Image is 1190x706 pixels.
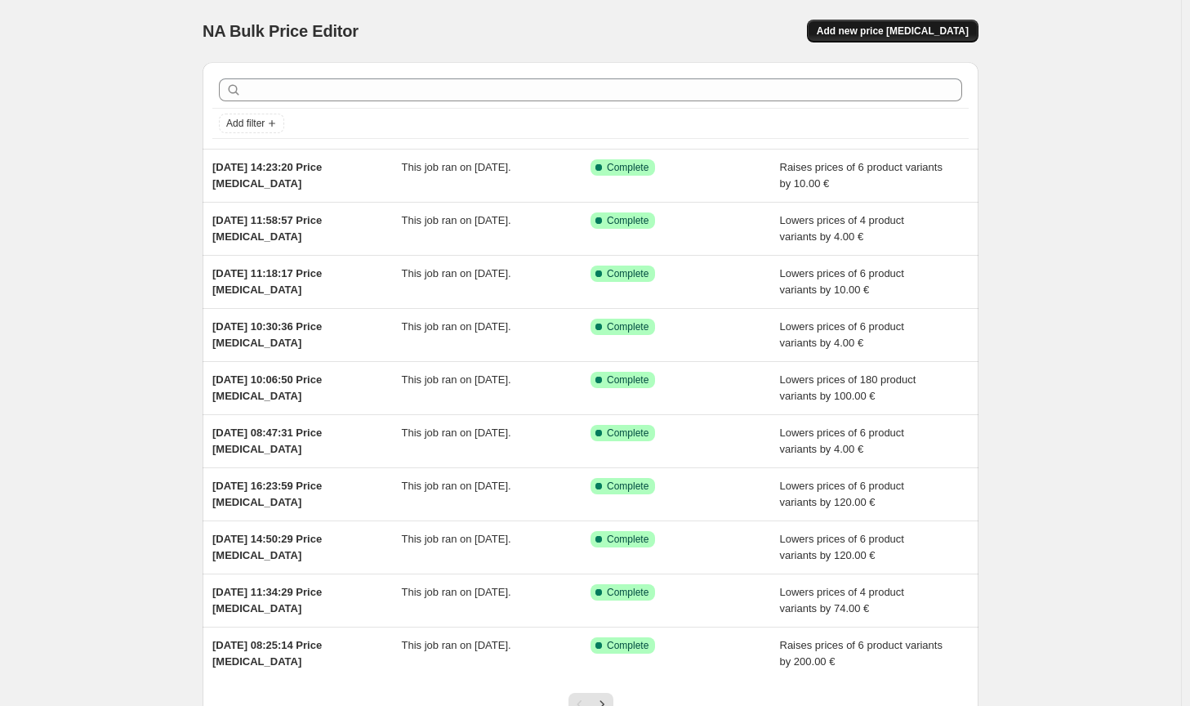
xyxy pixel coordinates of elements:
[807,20,978,42] button: Add new price [MEDICAL_DATA]
[780,480,904,508] span: Lowers prices of 6 product variants by 120.00 €
[402,480,511,492] span: This job ran on [DATE].
[402,214,511,226] span: This job ran on [DATE].
[212,214,322,243] span: [DATE] 11:58:57 Price [MEDICAL_DATA]
[212,533,322,561] span: [DATE] 14:50:29 Price [MEDICAL_DATA]
[212,373,322,402] span: [DATE] 10:06:50 Price [MEDICAL_DATA]
[607,267,648,280] span: Complete
[607,214,648,227] span: Complete
[212,427,322,455] span: [DATE] 08:47:31 Price [MEDICAL_DATA]
[402,267,511,279] span: This job ran on [DATE].
[607,373,648,387] span: Complete
[402,639,511,651] span: This job ran on [DATE].
[402,161,511,173] span: This job ran on [DATE].
[607,639,648,652] span: Complete
[607,320,648,333] span: Complete
[226,117,265,130] span: Add filter
[780,373,916,402] span: Lowers prices of 180 product variants by 100.00 €
[780,427,904,455] span: Lowers prices of 6 product variants by 4.00 €
[780,639,943,668] span: Raises prices of 6 product variants by 200.00 €
[203,22,359,40] span: NA Bulk Price Editor
[780,214,904,243] span: Lowers prices of 4 product variants by 4.00 €
[607,586,648,599] span: Complete
[219,114,284,133] button: Add filter
[607,533,648,546] span: Complete
[780,267,904,296] span: Lowers prices of 6 product variants by 10.00 €
[780,586,904,614] span: Lowers prices of 4 product variants by 74.00 €
[780,533,904,561] span: Lowers prices of 6 product variants by 120.00 €
[402,533,511,545] span: This job ran on [DATE].
[212,267,322,296] span: [DATE] 11:18:17 Price [MEDICAL_DATA]
[212,586,322,614] span: [DATE] 11:34:29 Price [MEDICAL_DATA]
[402,320,511,333] span: This job ran on [DATE].
[780,320,904,349] span: Lowers prices of 6 product variants by 4.00 €
[212,320,322,349] span: [DATE] 10:30:36 Price [MEDICAL_DATA]
[607,427,648,440] span: Complete
[402,586,511,598] span: This job ran on [DATE].
[402,373,511,386] span: This job ran on [DATE].
[402,427,511,439] span: This job ran on [DATE].
[212,161,322,190] span: [DATE] 14:23:20 Price [MEDICAL_DATA]
[212,480,322,508] span: [DATE] 16:23:59 Price [MEDICAL_DATA]
[780,161,943,190] span: Raises prices of 6 product variants by 10.00 €
[817,25,969,38] span: Add new price [MEDICAL_DATA]
[212,639,322,668] span: [DATE] 08:25:14 Price [MEDICAL_DATA]
[607,480,648,493] span: Complete
[607,161,648,174] span: Complete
